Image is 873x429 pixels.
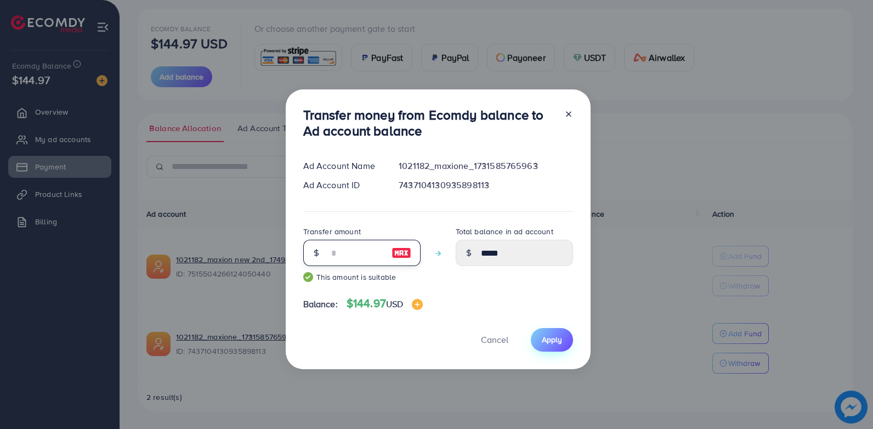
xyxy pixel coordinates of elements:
[392,246,411,259] img: image
[531,328,573,352] button: Apply
[303,226,361,237] label: Transfer amount
[542,334,562,345] span: Apply
[390,160,581,172] div: 1021182_maxione_1731585765963
[456,226,553,237] label: Total balance in ad account
[303,298,338,311] span: Balance:
[294,160,390,172] div: Ad Account Name
[390,179,581,191] div: 7437104130935898113
[347,297,423,311] h4: $144.97
[303,107,555,139] h3: Transfer money from Ecomdy balance to Ad account balance
[386,298,403,310] span: USD
[303,272,421,283] small: This amount is suitable
[412,299,423,310] img: image
[294,179,390,191] div: Ad Account ID
[467,328,522,352] button: Cancel
[481,334,508,346] span: Cancel
[303,272,313,282] img: guide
